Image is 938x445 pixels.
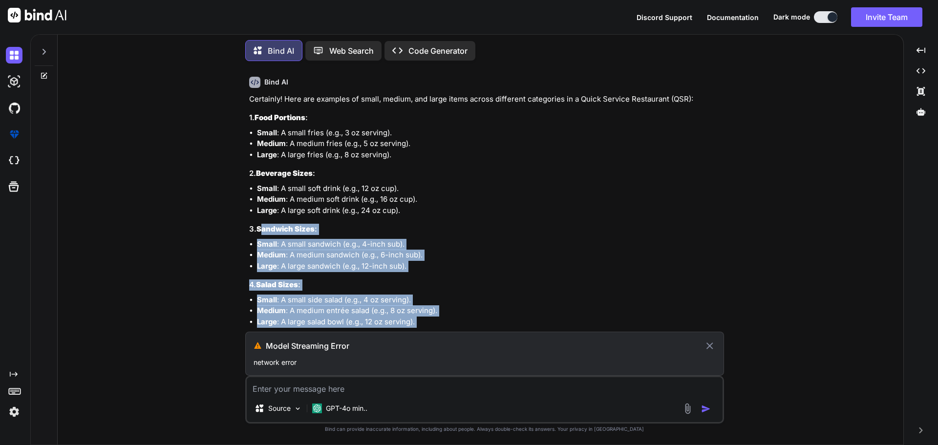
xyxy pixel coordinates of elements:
[257,317,722,328] li: : A large salad bowl (e.g., 12 oz serving).
[257,149,722,161] li: : A large fries (e.g., 8 oz serving).
[257,317,277,326] strong: Large
[257,306,286,315] strong: Medium
[6,126,22,143] img: premium
[637,13,692,21] span: Discord Support
[257,239,722,250] li: : A small sandwich (e.g., 4-inch sub).
[707,12,759,22] button: Documentation
[6,47,22,64] img: darkChat
[249,168,722,179] h3: 2. :
[256,169,313,178] strong: Beverage Sizes
[773,12,810,22] span: Dark mode
[249,279,722,291] h3: 4. :
[255,113,305,122] strong: Food Portions
[256,224,315,233] strong: Sandwich Sizes
[257,150,277,159] strong: Large
[257,184,277,193] strong: Small
[257,261,277,271] strong: Large
[257,194,286,204] strong: Medium
[707,13,759,21] span: Documentation
[256,280,298,289] strong: Salad Sizes
[257,305,722,317] li: : A medium entrée salad (e.g., 8 oz serving).
[245,425,724,433] p: Bind can provide inaccurate information, including about people. Always double-check its answers....
[257,138,722,149] li: : A medium fries (e.g., 5 oz serving).
[257,250,286,259] strong: Medium
[6,73,22,90] img: darkAi-studio
[254,358,716,367] p: network error
[257,295,722,306] li: : A small side salad (e.g., 4 oz serving).
[257,127,722,139] li: : A small fries (e.g., 3 oz serving).
[294,404,302,413] img: Pick Models
[682,403,693,414] img: attachment
[257,295,277,304] strong: Small
[6,403,22,420] img: settings
[257,183,722,194] li: : A small soft drink (e.g., 12 oz cup).
[6,100,22,116] img: githubDark
[637,12,692,22] button: Discord Support
[257,139,286,148] strong: Medium
[264,77,288,87] h6: Bind AI
[8,8,66,22] img: Bind AI
[257,250,722,261] li: : A medium sandwich (e.g., 6-inch sub).
[701,404,711,414] img: icon
[851,7,922,27] button: Invite Team
[257,194,722,205] li: : A medium soft drink (e.g., 16 oz cup).
[268,403,291,413] p: Source
[249,94,722,105] p: Certainly! Here are examples of small, medium, and large items across different categories in a Q...
[257,128,277,137] strong: Small
[266,340,704,352] h3: Model Streaming Error
[257,205,722,216] li: : A large soft drink (e.g., 24 oz cup).
[249,112,722,124] h3: 1. :
[408,45,468,57] p: Code Generator
[329,45,374,57] p: Web Search
[257,206,277,215] strong: Large
[257,239,277,249] strong: Small
[312,403,322,413] img: GPT-4o mini
[326,403,367,413] p: GPT-4o min..
[6,152,22,169] img: cloudideIcon
[249,224,722,235] h3: 3. :
[268,45,294,57] p: Bind AI
[257,261,722,272] li: : A large sandwich (e.g., 12-inch sub).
